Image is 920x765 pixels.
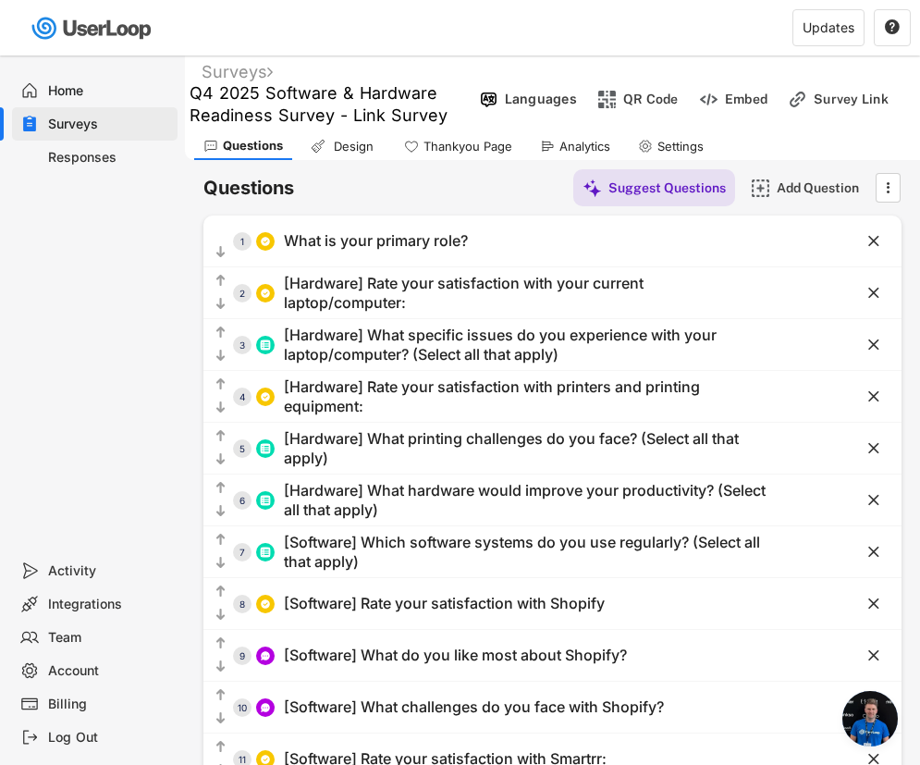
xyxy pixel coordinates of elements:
div: Embed [725,91,767,107]
img: CircleTickMinorWhite.svg [260,288,271,299]
div: Billing [48,696,170,713]
button:  [865,647,883,665]
div: [Hardware] Rate your satisfaction with your current laptop/computer: [284,274,768,313]
div: [Software] What do you like most about Shopify? [284,646,627,665]
img: CircleTickMinorWhite.svg [260,754,271,765]
h6: Questions [203,176,294,201]
text:  [216,348,226,364]
button:  [213,376,228,394]
div: 9 [233,651,251,660]
div: Thankyou Page [423,139,512,154]
div: 8 [233,599,251,609]
img: MagicMajor%20%28Purple%29.svg [583,179,602,198]
button:  [865,439,883,458]
button:  [213,324,228,342]
button:  [213,479,228,498]
text:  [885,19,900,35]
div: Languages [505,91,577,107]
div: [Software] Which software systems do you use regularly? (Select all that apply) [284,533,768,572]
text:  [868,231,879,251]
img: userloop-logo-01.svg [28,9,158,47]
button:  [865,595,883,613]
text:  [868,438,879,458]
button:  [213,427,228,446]
text:  [216,584,226,599]
text:  [216,659,226,674]
text:  [216,273,226,289]
button:  [213,709,228,728]
div: [Hardware] What hardware would improve your productivity? (Select all that apply) [284,481,768,520]
button:  [213,450,228,469]
button:  [865,388,883,406]
button:  [213,738,228,757]
text:  [216,400,226,415]
button:  [213,658,228,676]
div: 2 [233,289,251,298]
img: ListMajor.svg [260,547,271,558]
div: Design [330,139,376,154]
button:  [213,554,228,573]
button:  [213,606,228,624]
img: CircleTickMinorWhite.svg [260,236,271,247]
text:  [216,428,226,444]
div: [Hardware] Rate your satisfaction with printers and printing equipment: [284,377,768,416]
div: 5 [233,444,251,453]
button:  [878,174,897,202]
div: Suggest Questions [608,179,726,196]
div: [Hardware] What specific issues do you experience with your laptop/computer? (Select all that apply) [284,326,768,364]
div: 4 [233,392,251,401]
text:  [216,503,226,519]
div: 3 [233,340,251,350]
div: 11 [233,755,251,764]
button:  [213,635,228,653]
div: 6 [233,496,251,505]
text:  [216,555,226,571]
div: Surveys [202,61,273,82]
text:  [868,490,879,510]
img: AddMajor.svg [751,179,770,198]
div: [Software] Rate your satisfaction with Shopify [284,594,605,613]
div: Activity [48,562,170,580]
div: Team [48,629,170,647]
text:  [868,387,879,406]
div: Analytics [559,139,610,154]
text:  [216,739,226,755]
div: Surveys [48,116,170,133]
button:  [865,232,883,251]
button:  [865,491,883,510]
div: [Hardware] What printing challenges do you face? (Select all that apply) [284,429,768,468]
img: ListMajor.svg [260,339,271,351]
button:  [213,295,228,314]
text:  [868,646,879,665]
text:  [868,594,879,613]
div: What is your primary role? [284,231,468,251]
img: ShopcodesMajor.svg [597,90,617,109]
button:  [213,347,228,365]
button:  [213,399,228,417]
div: Responses [48,149,170,167]
div: Add Question [777,179,869,196]
div: Open chat [842,691,898,746]
div: Integrations [48,596,170,613]
text:  [868,335,879,354]
text:  [216,532,226,548]
div: Updates [803,21,854,34]
img: ConversationMinor.svg [260,702,271,713]
button:  [213,272,228,290]
img: CircleTickMinorWhite.svg [260,598,271,610]
text:  [216,480,226,496]
button:  [865,284,883,302]
text:  [216,635,226,651]
text:  [216,687,226,703]
text:  [216,325,226,340]
div: Account [48,662,170,680]
div: Survey Link [814,91,906,107]
text:  [868,542,879,561]
div: 7 [233,548,251,557]
button:  [213,531,228,549]
div: 1 [233,237,251,246]
div: Questions [223,138,283,154]
font: Q4 2025 Software & Hardware Readiness Survey - Link Survey [190,83,448,124]
img: ListMajor.svg [260,443,271,454]
button:  [213,686,228,705]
